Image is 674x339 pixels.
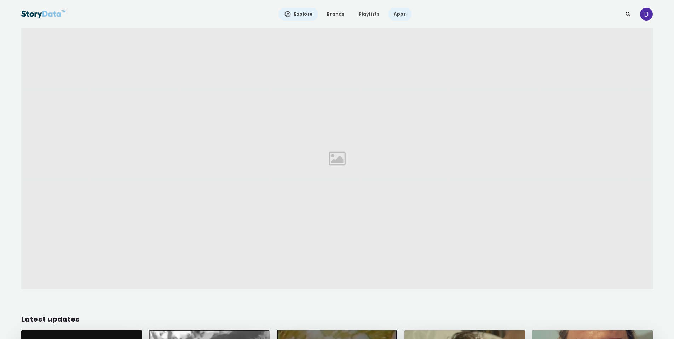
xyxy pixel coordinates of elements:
img: StoryData Logo [21,8,66,21]
a: Explore [278,8,318,21]
a: Apps [388,8,412,21]
div: Latest updates [21,314,653,324]
img: ACg8ocKzwPDiA-G5ZA1Mflw8LOlJAqwuiocHy5HQ8yAWPW50gy9RiA=s96-c [640,8,653,21]
a: Brands [321,8,350,21]
a: Playlists [353,8,385,21]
